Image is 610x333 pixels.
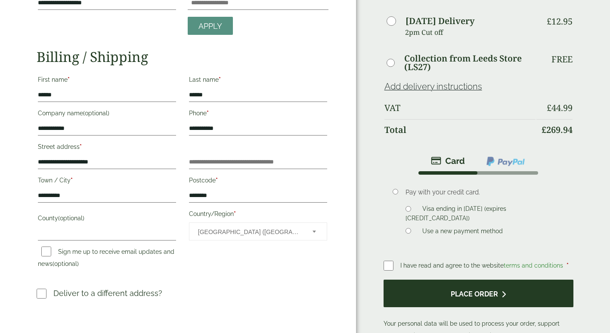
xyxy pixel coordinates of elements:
[384,280,573,308] button: Place order
[53,287,162,299] p: Deliver to a different address?
[38,212,176,227] label: County
[37,49,328,65] h2: Billing / Shipping
[542,124,546,136] span: £
[406,188,560,197] p: Pay with your credit card.
[189,208,327,222] label: Country/Region
[419,228,506,237] label: Use a new payment method
[38,141,176,155] label: Street address
[38,107,176,122] label: Company name
[198,22,222,31] span: Apply
[384,98,536,118] th: VAT
[547,102,573,114] bdi: 44.99
[83,110,109,117] span: (optional)
[216,177,218,184] abbr: required
[551,54,573,65] p: Free
[41,247,51,256] input: Sign me up to receive email updates and news(optional)
[219,76,221,83] abbr: required
[431,156,465,166] img: stripe.png
[542,124,573,136] bdi: 269.94
[188,17,233,35] a: Apply
[234,210,236,217] abbr: required
[38,248,174,270] label: Sign me up to receive email updates and news
[38,74,176,88] label: First name
[53,260,79,267] span: (optional)
[189,174,327,189] label: Postcode
[547,15,573,27] bdi: 12.95
[404,54,536,71] label: Collection from Leeds Store (LS27)
[504,262,563,269] a: terms and conditions
[486,156,526,167] img: ppcp-gateway.png
[384,119,536,140] th: Total
[80,143,82,150] abbr: required
[567,262,569,269] abbr: required
[400,262,565,269] span: I have read and agree to the website
[406,205,506,224] label: Visa ending in [DATE] (expires [CREDIT_CARD_DATA])
[547,15,551,27] span: £
[189,107,327,122] label: Phone
[68,76,70,83] abbr: required
[384,81,482,92] a: Add delivery instructions
[189,222,327,240] span: Country/Region
[406,17,474,25] label: [DATE] Delivery
[71,177,73,184] abbr: required
[58,215,84,222] span: (optional)
[189,74,327,88] label: Last name
[547,102,551,114] span: £
[198,223,301,241] span: United Kingdom (UK)
[207,110,209,117] abbr: required
[405,26,536,39] p: 2pm Cut off
[38,174,176,189] label: Town / City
